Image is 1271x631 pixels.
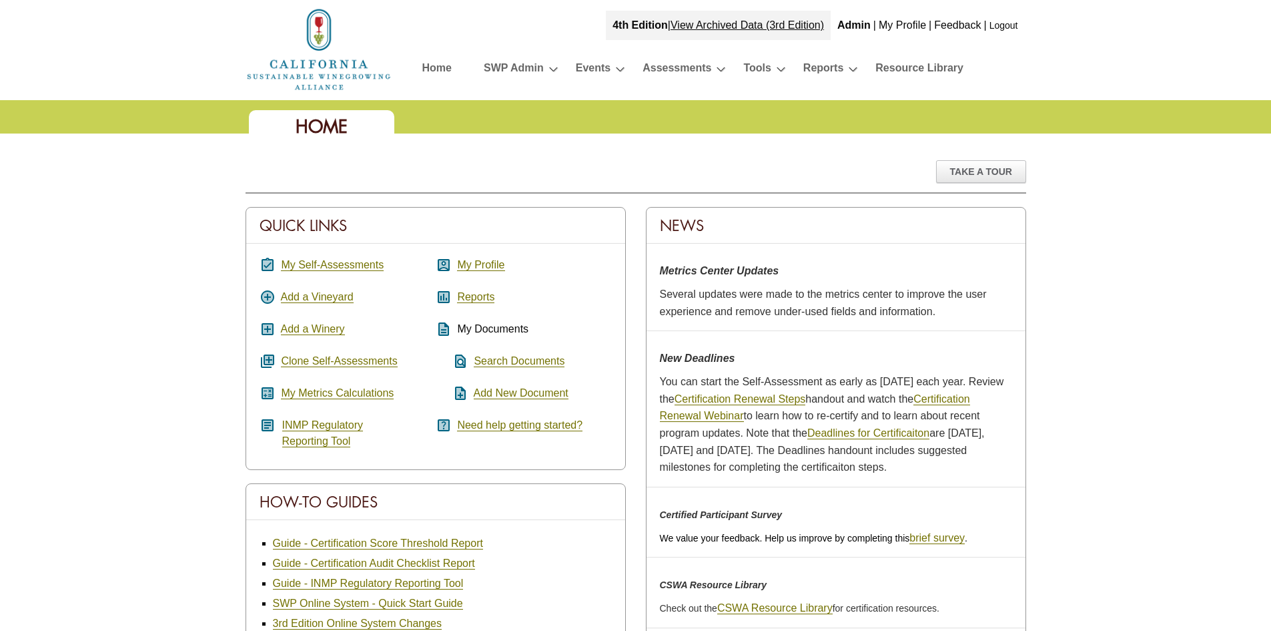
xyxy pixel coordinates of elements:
a: My Self-Assessments [281,259,384,271]
a: INMP RegulatoryReporting Tool [282,419,364,447]
a: Events [576,59,610,82]
a: Add a Winery [281,323,345,335]
i: assessment [436,289,452,305]
a: 3rd Edition Online System Changes [273,618,442,630]
a: Search Documents [474,355,564,367]
a: My Profile [457,259,504,271]
span: My Documents [457,323,528,335]
img: logo_cswa2x.png [246,7,392,92]
b: Admin [837,19,871,31]
i: find_in_page [436,353,468,369]
span: Check out the for certification resources. [660,603,939,614]
a: CSWA Resource Library [717,602,833,614]
div: | [983,11,988,40]
a: brief survey [909,532,965,544]
a: View Archived Data (3rd Edition) [671,19,824,31]
div: | [927,11,933,40]
span: We value your feedback. Help us improve by completing this . [660,533,967,544]
span: Home [296,115,348,138]
i: queue [260,353,276,369]
a: Reports [457,291,494,303]
em: Certified Participant Survey [660,509,783,520]
a: Add New Document [474,387,568,399]
a: Guide - Certification Audit Checklist Report [273,558,475,570]
i: add_circle [260,289,276,305]
a: Guide - INMP Regulatory Reporting Tool [273,578,464,590]
a: Home [422,59,452,82]
strong: Metrics Center Updates [660,265,779,276]
div: Quick Links [246,208,625,244]
div: How-To Guides [246,484,625,520]
a: Guide - Certification Score Threshold Report [273,538,483,550]
a: My Profile [879,19,926,31]
div: News [647,208,1025,244]
i: assignment_turned_in [260,257,276,273]
a: Logout [989,20,1018,31]
a: SWP Admin [484,59,544,82]
a: SWP Online System - Quick Start Guide [273,598,463,610]
a: Reports [803,59,843,82]
a: Assessments [643,59,711,82]
i: article [260,417,276,433]
a: My Metrics Calculations [281,387,394,399]
p: You can start the Self-Assessment as early as [DATE] each year. Review the handout and watch the ... [660,373,1012,476]
strong: 4th Edition [612,19,668,31]
a: Add a Vineyard [281,291,354,303]
i: calculate [260,385,276,401]
strong: New Deadlines [660,353,735,364]
em: CSWA Resource Library [660,580,767,590]
a: Clone Self-Assessments [281,355,397,367]
span: Several updates were made to the metrics center to improve the user experience and remove under-u... [660,288,987,317]
i: description [436,321,452,337]
i: account_box [436,257,452,273]
a: Certification Renewal Steps [675,393,806,405]
i: add_box [260,321,276,337]
div: | [606,11,831,40]
a: Deadlines for Certificaiton [807,427,929,439]
a: Need help getting started? [457,419,582,431]
a: Tools [743,59,771,82]
div: Take A Tour [936,160,1026,183]
i: note_add [436,385,468,401]
div: | [872,11,877,40]
i: help_center [436,417,452,433]
a: Home [246,43,392,54]
a: Feedback [934,19,981,31]
a: Resource Library [875,59,963,82]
